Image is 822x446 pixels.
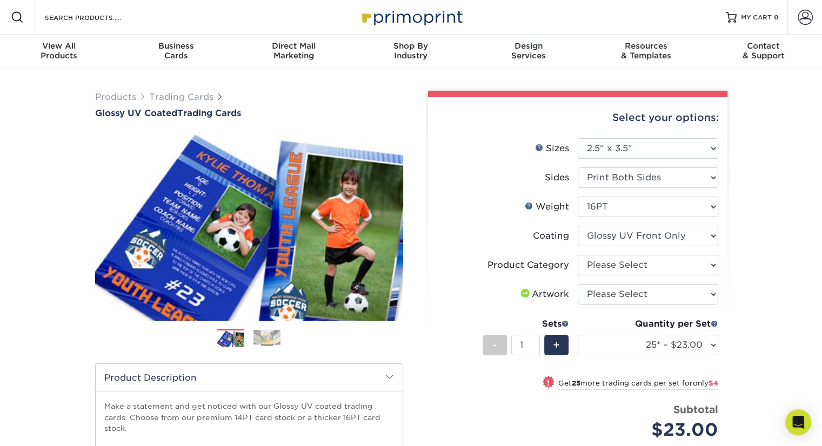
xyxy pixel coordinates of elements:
[470,41,587,51] span: Design
[587,41,704,60] div: & Templates
[117,41,235,51] span: Business
[95,108,177,118] span: Glossy UV Coated
[117,41,235,60] div: Cards
[705,35,822,69] a: Contact& Support
[357,5,465,29] img: Primoprint
[519,288,569,301] div: Artwork
[95,92,136,102] a: Products
[352,41,470,51] span: Shop By
[533,229,569,242] div: Coating
[235,41,352,51] span: Direct Mail
[693,379,718,387] span: only
[95,108,403,118] h1: Trading Cards
[492,337,497,353] span: -
[572,379,580,387] strong: 25
[553,337,560,353] span: +
[705,41,822,51] span: Contact
[525,200,569,213] div: Weight
[95,119,403,332] img: Glossy UV Coated 01
[705,41,822,60] div: & Support
[587,35,704,69] a: Resources& Templates
[578,317,718,330] div: Quantity per Set
[483,317,569,330] div: Sets
[673,403,718,415] strong: Subtotal
[535,142,569,155] div: Sizes
[44,11,149,24] input: SEARCH PRODUCTS.....
[774,13,779,21] span: 0
[587,41,704,51] span: Resources
[95,108,403,118] a: Glossy UV CoatedTrading Cards
[558,379,718,390] small: Get more trading cards per set for
[470,35,587,69] a: DesignServices
[253,330,280,346] img: Trading Cards 02
[545,171,569,184] div: Sides
[741,13,772,22] span: MY CART
[117,35,235,69] a: BusinessCards
[352,35,470,69] a: Shop ByIndustry
[235,35,352,69] a: Direct MailMarketing
[96,364,403,391] h2: Product Description
[352,41,470,60] div: Industry
[235,41,352,60] div: Marketing
[437,97,719,138] div: Select your options:
[709,379,718,387] span: $4
[547,377,550,388] span: !
[487,259,569,272] div: Product Category
[586,417,718,443] div: $23.00
[149,92,213,102] a: Trading Cards
[785,409,811,435] div: Open Intercom Messenger
[470,41,587,60] div: Services
[217,329,244,348] img: Trading Cards 01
